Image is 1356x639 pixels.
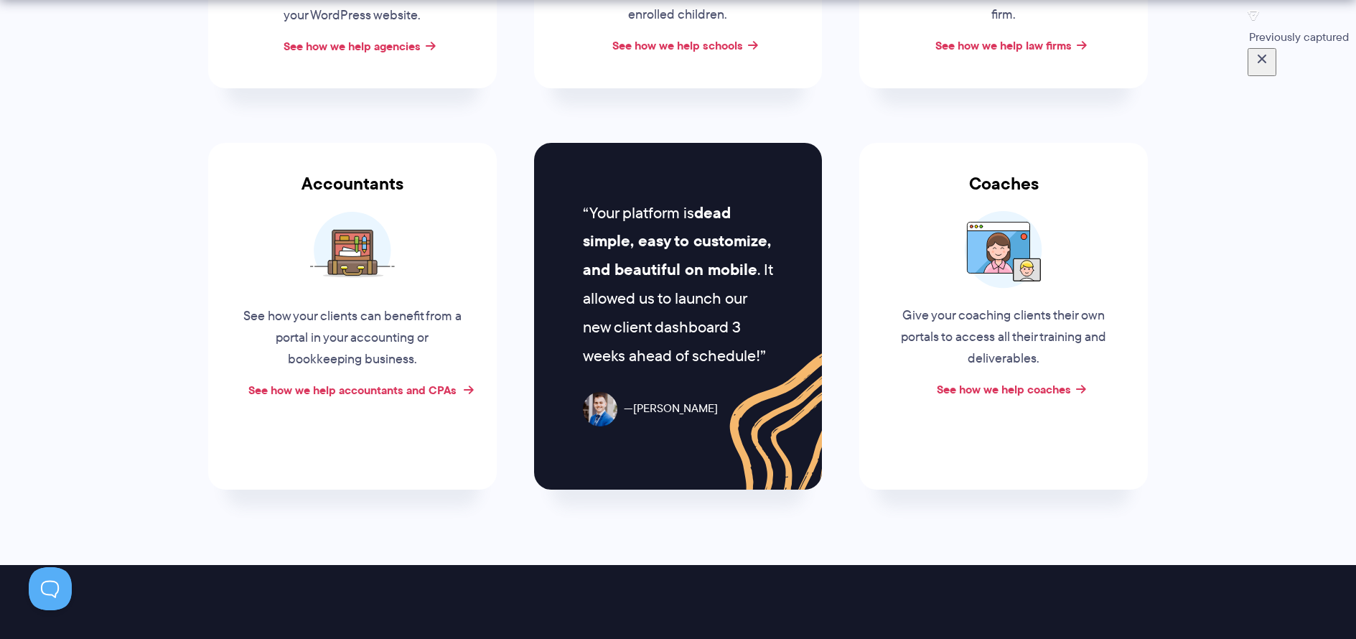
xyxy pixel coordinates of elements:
a: See how we help agencies [284,37,421,55]
a: See how we help law firms [935,37,1072,54]
span: Your platform is . It allowed us to launch our new client dashboard 3 weeks ahead of schedule! [583,201,772,367]
a: See how we help schools [612,37,743,54]
p: Give your coaching clients their own portals to access all their training and deliverables. [894,305,1113,370]
a: See how we help accountants and CPAs [248,381,457,398]
span: [PERSON_NAME] [624,398,718,419]
iframe: Toggle Customer Support [29,567,72,610]
p: See how your clients can benefit from a portal in your accounting or bookkeeping business. [243,306,462,370]
h3: Accountants [208,174,497,211]
h3: Coaches [859,174,1148,211]
b: dead simple, easy to customize, and beautiful on mobile [583,201,771,282]
a: See how we help coaches [937,381,1071,398]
